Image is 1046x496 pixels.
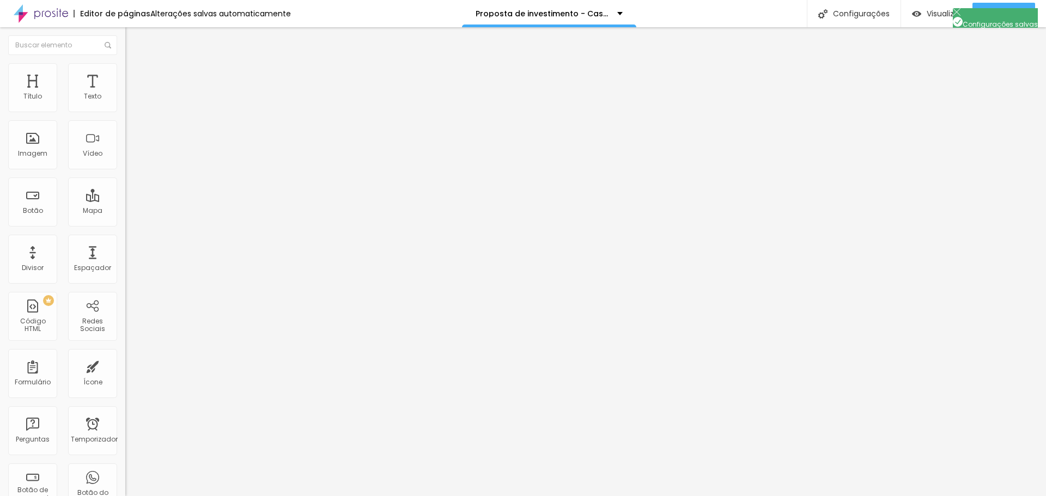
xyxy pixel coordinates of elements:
font: Divisor [22,263,44,272]
button: Publicar [972,3,1035,25]
font: Botão [23,206,43,215]
font: Título [23,91,42,101]
font: Proposta de investimento - Casamento [476,8,635,19]
img: Ícone [105,42,111,48]
font: Configurações salvas [963,20,1038,29]
img: view-1.svg [912,9,921,19]
font: Vídeo [83,149,102,158]
font: Código HTML [20,316,46,333]
font: Configurações [833,8,890,19]
font: Formulário [15,377,51,387]
img: Ícone [953,8,960,16]
font: Imagem [18,149,47,158]
font: Temporizador [71,434,118,444]
iframe: Editor [125,27,1046,496]
font: Espaçador [74,263,111,272]
font: Editor de páginas [80,8,150,19]
img: Ícone [818,9,828,19]
font: Visualizar [927,8,962,19]
font: Ícone [83,377,102,387]
img: Ícone [953,17,963,27]
font: Redes Sociais [80,316,105,333]
font: Perguntas [16,434,50,444]
button: Visualizar [901,3,972,25]
font: Mapa [83,206,102,215]
font: Texto [84,91,101,101]
input: Buscar elemento [8,35,117,55]
font: Alterações salvas automaticamente [150,8,291,19]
